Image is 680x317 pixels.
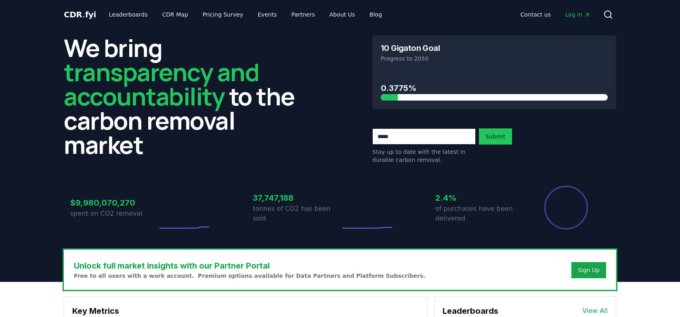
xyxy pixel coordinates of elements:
a: Events [251,7,283,22]
h3: 37,747,188 [253,192,340,204]
a: Blog [363,7,388,22]
a: Partners [285,7,321,22]
nav: Main [514,7,597,22]
button: Sign Up [571,262,606,278]
a: Leaderboards [103,7,154,22]
p: Stay up to date with the latest in durable carbon removal. [372,148,476,164]
a: CDR.fyi [64,9,96,20]
h3: Unlock full market insights with our Partner Portal [74,260,426,272]
a: CDR Map [156,7,195,22]
h3: Leaderboards [443,305,498,317]
h3: 0.3775% [381,82,608,94]
a: Contact us [514,7,557,22]
span: Log in [565,10,590,19]
h2: We bring to the carbon removal market [64,36,308,157]
span: transparency and accountability [64,55,259,113]
h3: Key Metrics [72,305,419,317]
button: Submit [479,128,512,145]
h3: 10 Gigaton Goal [381,44,440,52]
a: Log in [559,7,597,22]
p: of purchases have been delivered [435,204,523,223]
p: Free to all users with a work account. Premium options available for Data Partners and Platform S... [74,272,426,280]
a: Pricing Survey [196,7,250,22]
h3: 2.4% [435,192,523,204]
h3: $9,980,070,270 [70,197,157,209]
a: About Us [323,7,361,22]
a: Sign Up [578,266,600,274]
span: . [82,10,85,19]
div: Percentage of sales delivered [544,185,589,230]
span: CDR fyi [64,10,96,19]
p: tonnes of CO2 has been sold [253,204,340,223]
p: Progress to 2050 [381,55,608,63]
a: View All [582,306,608,316]
p: spent on CO2 removal [70,209,157,218]
nav: Main [103,7,388,22]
